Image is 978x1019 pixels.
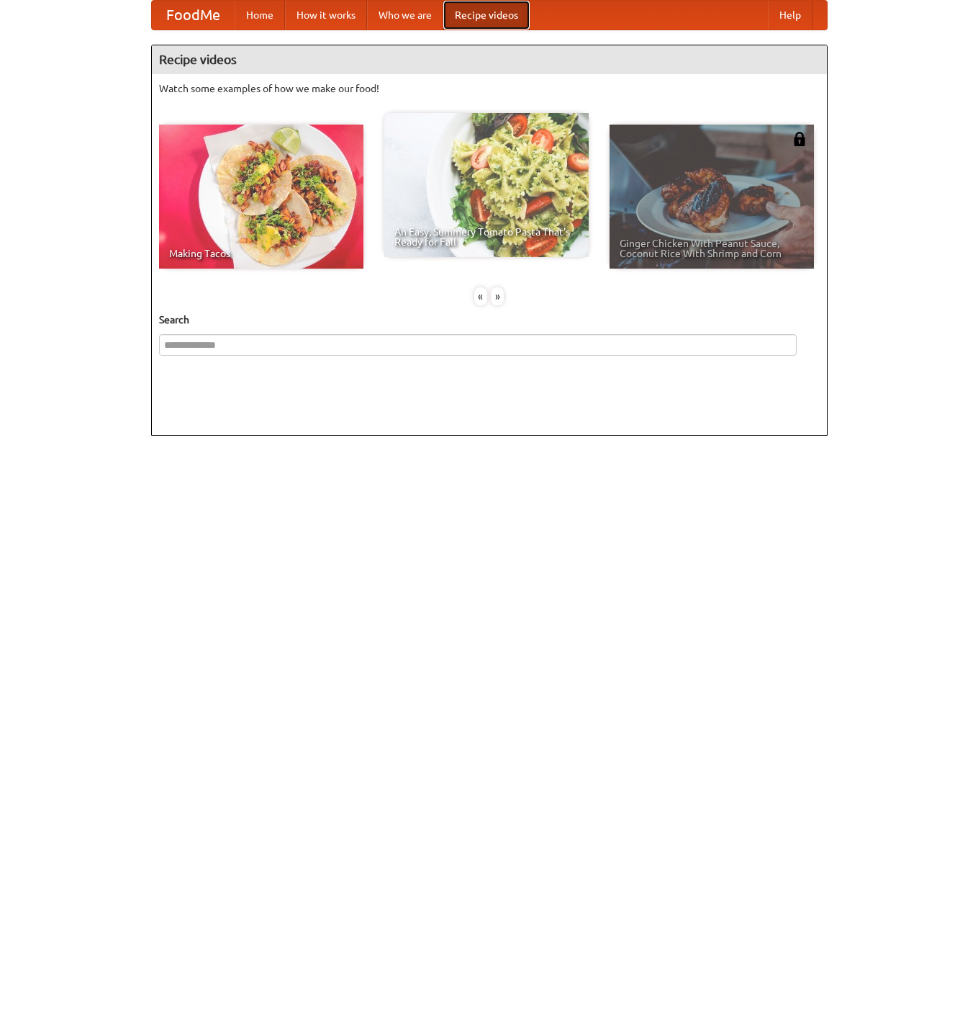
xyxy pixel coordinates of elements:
div: » [491,287,504,305]
span: Making Tacos [169,248,353,259]
a: How it works [285,1,367,30]
a: An Easy, Summery Tomato Pasta That's Ready for Fall [384,113,589,257]
img: 483408.png [792,132,807,146]
p: Watch some examples of how we make our food! [159,81,820,96]
a: Help [768,1,812,30]
span: An Easy, Summery Tomato Pasta That's Ready for Fall [394,227,579,247]
a: Who we are [367,1,443,30]
a: Making Tacos [159,125,363,269]
a: Recipe videos [443,1,530,30]
h5: Search [159,313,820,327]
a: FoodMe [152,1,235,30]
div: « [474,287,487,305]
h4: Recipe videos [152,45,827,74]
a: Home [235,1,285,30]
